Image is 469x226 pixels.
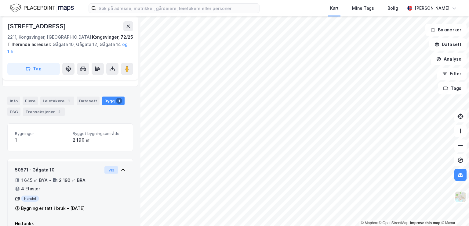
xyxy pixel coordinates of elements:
[40,97,74,105] div: Leietakere
[7,21,67,31] div: [STREET_ADDRESS]
[66,98,72,104] div: 1
[7,108,20,116] div: ESG
[455,191,466,203] img: Z
[7,34,91,41] div: 2211, Kongsvinger, [GEOGRAPHIC_DATA]
[425,24,467,36] button: Bokmerker
[21,177,48,184] div: 1 645 ㎡ BYA
[410,221,440,225] a: Improve this map
[352,5,374,12] div: Mine Tags
[102,97,125,105] div: Bygg
[15,131,68,136] span: Bygninger
[415,5,449,12] div: [PERSON_NAME]
[23,108,65,116] div: Transaksjoner
[438,197,469,226] iframe: Chat Widget
[96,4,259,13] input: Søk på adresse, matrikkel, gårdeiere, leietakere eller personer
[387,5,398,12] div: Bolig
[77,97,100,105] div: Datasett
[10,3,74,13] img: logo.f888ab2527a4732fd821a326f86c7f29.svg
[73,131,125,136] span: Bygget bygningsområde
[438,197,469,226] div: Kontrollprogram for chat
[56,109,62,115] div: 2
[361,221,378,225] a: Mapbox
[431,53,467,65] button: Analyse
[7,42,53,47] span: Tilhørende adresser:
[429,38,467,51] button: Datasett
[7,63,60,75] button: Tag
[49,178,51,183] div: •
[59,177,85,184] div: 2 190 ㎡ BRA
[330,5,339,12] div: Kart
[437,68,467,80] button: Filter
[23,97,38,105] div: Eiere
[73,136,125,144] div: 2 190 ㎡
[21,185,40,192] div: 4 Etasjer
[379,221,409,225] a: OpenStreetMap
[92,34,133,41] div: Kongsvinger, 72/25
[21,205,85,212] div: Bygning er tatt i bruk - [DATE]
[104,166,118,174] button: Vis
[15,166,102,174] div: 50571 - Gågata 10
[7,97,20,105] div: Info
[116,98,122,104] div: 1
[7,41,128,55] div: Gågata 10, Gågata 12, Gågata 14
[15,136,68,144] div: 1
[438,82,467,94] button: Tags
